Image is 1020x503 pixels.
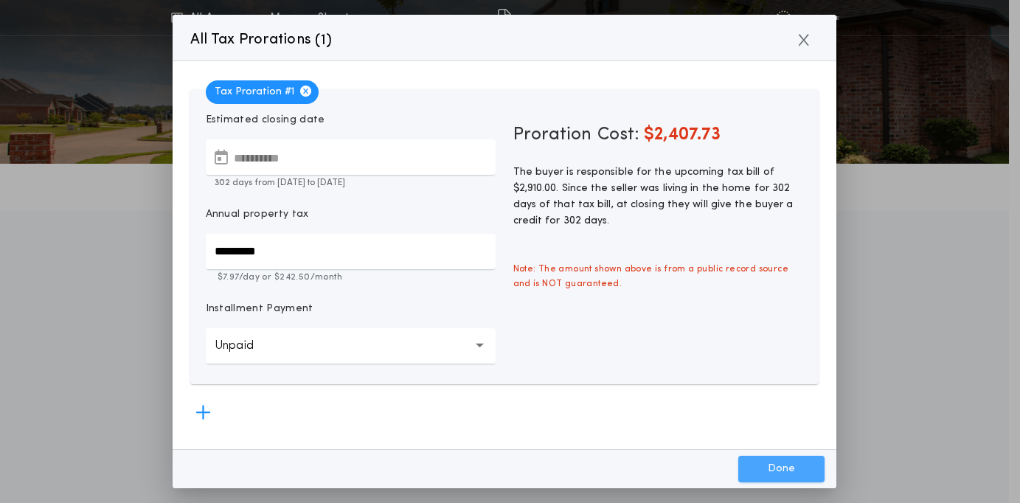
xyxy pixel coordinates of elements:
[597,126,639,144] span: Cost:
[206,234,496,269] input: Annual property tax
[206,113,496,128] p: Estimated closing date
[206,207,309,222] p: Annual property tax
[504,253,812,300] span: Note: The amount shown above is from a public record source and is NOT guaranteed.
[206,328,496,364] button: Unpaid
[206,176,496,190] p: 302 days from [DATE] to [DATE]
[644,126,721,144] span: $2,407.73
[206,271,496,284] p: $7.97 /day or $242.50 /month
[513,123,591,147] span: Proration
[206,302,313,316] p: Installment Payment
[190,28,333,52] p: All Tax Prorations ( )
[215,337,277,355] p: Unpaid
[738,456,825,482] button: Done
[321,33,326,48] span: 1
[513,167,794,226] span: The buyer is responsible for the upcoming tax bill of $2,910.00. Since the seller was living in t...
[206,80,319,104] span: Tax Proration # 1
